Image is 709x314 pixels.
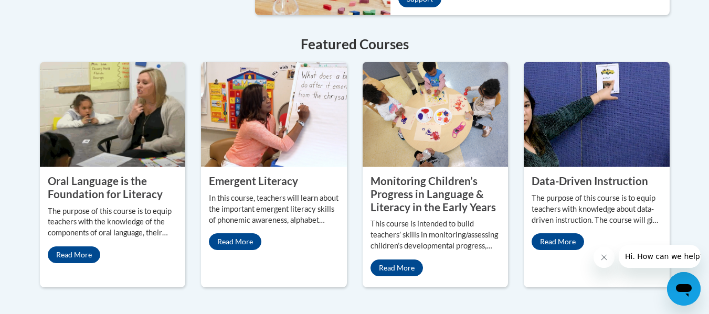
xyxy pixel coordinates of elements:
img: Monitoring Children’s Progress in Language & Literacy in the Early Years [363,62,509,167]
span: Hi. How can we help? [6,7,85,16]
property: Emergent Literacy [209,175,298,187]
a: Read More [209,233,261,250]
p: The purpose of this course is to equip teachers with the knowledge of the components of oral lang... [48,206,178,239]
img: Emergent Literacy [201,62,347,167]
iframe: Close message [594,247,615,268]
a: Read More [48,246,100,263]
a: Read More [532,233,584,250]
iframe: Message from company [619,245,701,268]
h4: Featured Courses [40,34,670,55]
p: This course is intended to build teachers’ skills in monitoring/assessing children’s developmenta... [371,219,501,252]
property: Data-Driven Instruction [532,175,648,187]
property: Monitoring Children’s Progress in Language & Literacy in the Early Years [371,175,496,213]
iframe: Button to launch messaging window [667,272,701,306]
img: Oral Language is the Foundation for Literacy [40,62,186,167]
p: The purpose of this course is to equip teachers with knowledge about data-driven instruction. The... [532,193,662,226]
img: Data-Driven Instruction [524,62,670,167]
property: Oral Language is the Foundation for Literacy [48,175,163,200]
p: In this course, teachers will learn about the important emergent literacy skills of phonemic awar... [209,193,339,226]
a: Read More [371,259,423,276]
